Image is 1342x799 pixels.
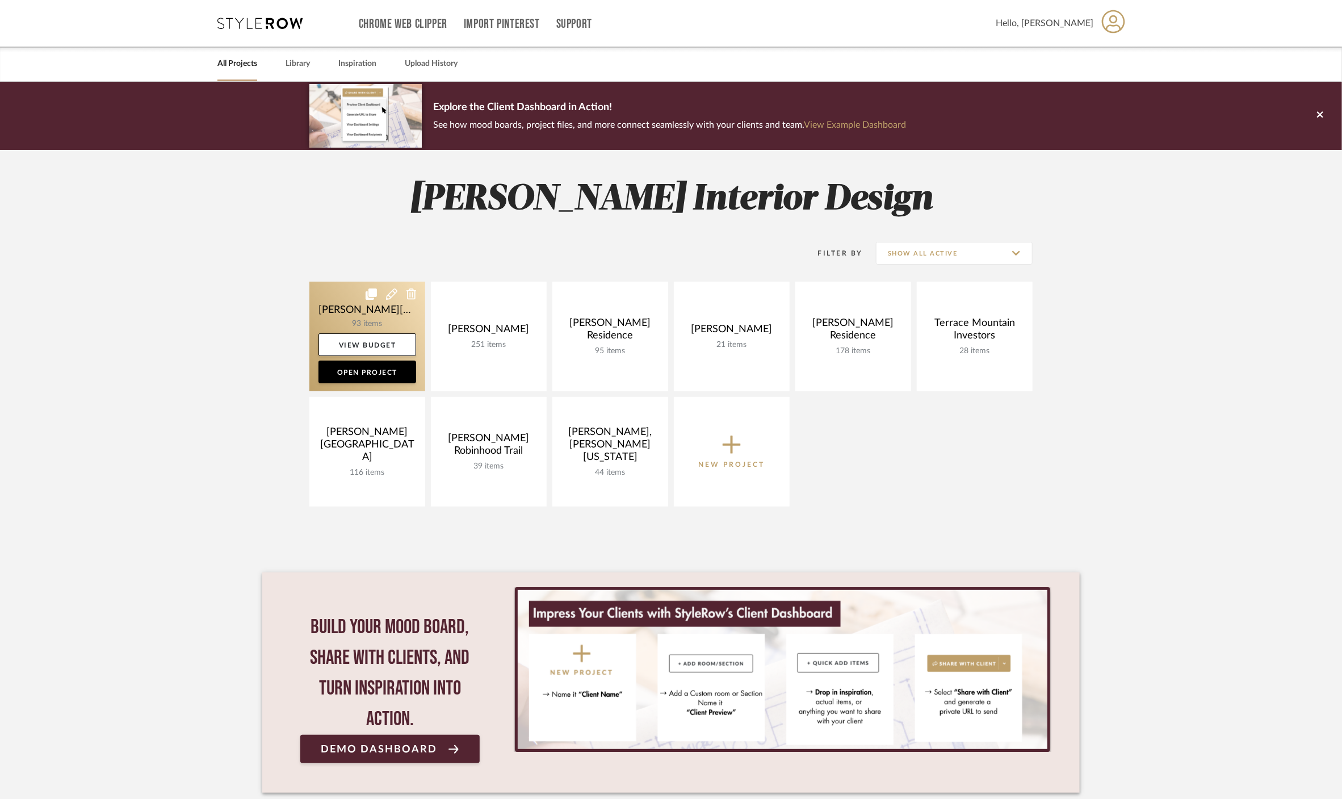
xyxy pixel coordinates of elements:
[286,56,310,72] a: Library
[464,19,540,29] a: Import Pinterest
[804,346,902,356] div: 178 items
[514,587,1051,752] div: 0
[518,590,1047,749] img: StyleRow_Client_Dashboard_Banner__1_.png
[561,317,659,346] div: [PERSON_NAME] Residence
[405,56,458,72] a: Upload History
[318,426,416,468] div: [PERSON_NAME][GEOGRAPHIC_DATA]
[683,323,781,340] div: [PERSON_NAME]
[803,248,863,259] div: Filter By
[440,462,538,471] div: 39 items
[338,56,376,72] a: Inspiration
[300,612,480,735] div: Build your mood board, share with clients, and turn inspiration into action.
[440,432,538,462] div: [PERSON_NAME] Robinhood Trail
[262,178,1080,221] h2: [PERSON_NAME] Interior Design
[699,459,765,470] p: New Project
[300,735,480,763] a: Demo Dashboard
[804,317,902,346] div: [PERSON_NAME] Residence
[561,346,659,356] div: 95 items
[556,19,592,29] a: Support
[561,426,659,468] div: [PERSON_NAME], [PERSON_NAME] [US_STATE]
[926,317,1024,346] div: Terrace Mountain Investors
[996,16,1093,30] span: Hello, [PERSON_NAME]
[683,340,781,350] div: 21 items
[359,19,447,29] a: Chrome Web Clipper
[926,346,1024,356] div: 28 items
[440,340,538,350] div: 251 items
[321,744,437,755] span: Demo Dashboard
[440,323,538,340] div: [PERSON_NAME]
[318,468,416,478] div: 116 items
[561,468,659,478] div: 44 items
[804,120,906,129] a: View Example Dashboard
[433,99,906,117] p: Explore the Client Dashboard in Action!
[318,333,416,356] a: View Budget
[433,117,906,133] p: See how mood boards, project files, and more connect seamlessly with your clients and team.
[217,56,257,72] a: All Projects
[318,361,416,383] a: Open Project
[309,84,422,147] img: d5d033c5-7b12-40c2-a960-1ecee1989c38.png
[674,397,790,507] button: New Project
